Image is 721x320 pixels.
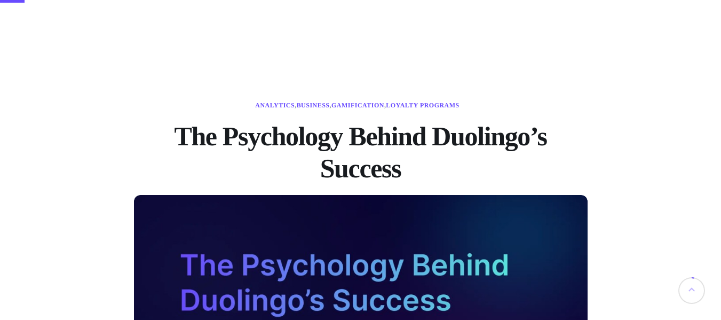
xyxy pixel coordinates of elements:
[386,102,459,109] a: Loyalty Programs
[134,120,588,184] h1: The Psychology Behind Duolingo’s Success
[255,102,459,110] span: , , ,
[297,102,330,109] a: Business
[331,102,384,109] a: Gamification
[255,102,295,109] a: Analytics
